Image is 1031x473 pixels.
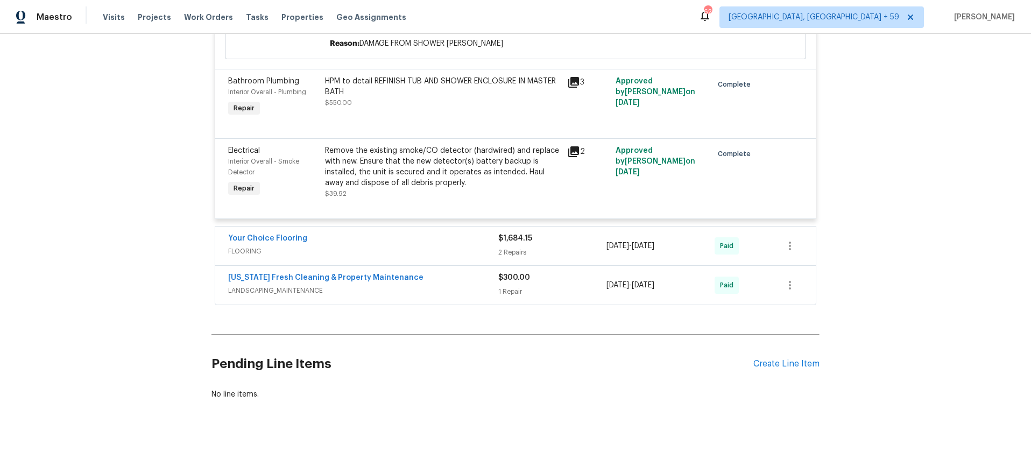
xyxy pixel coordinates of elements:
[228,235,307,242] a: Your Choice Flooring
[325,145,561,188] div: Remove the existing smoke/CO detector (hardwired) and replace with new. Ensure that the new detec...
[616,147,695,176] span: Approved by [PERSON_NAME] on
[498,235,532,242] span: $1,684.15
[498,247,606,258] div: 2 Repairs
[228,158,299,175] span: Interior Overall - Smoke Detector
[567,76,609,89] div: 3
[718,79,755,90] span: Complete
[325,76,561,97] div: HPM to detail REFINISH TUB AND SHOWER ENCLOSURE IN MASTER BATH
[720,280,738,291] span: Paid
[229,103,259,114] span: Repair
[228,285,498,296] span: LANDSCAPING_MAINTENANCE
[138,12,171,23] span: Projects
[616,99,640,107] span: [DATE]
[330,40,359,47] span: Reason:
[228,77,299,85] span: Bathroom Plumbing
[336,12,406,23] span: Geo Assignments
[606,280,654,291] span: -
[359,40,503,47] span: DAMAGE FROM SHOWER [PERSON_NAME]
[281,12,323,23] span: Properties
[753,359,820,369] div: Create Line Item
[184,12,233,23] span: Work Orders
[616,168,640,176] span: [DATE]
[606,281,629,289] span: [DATE]
[246,13,269,21] span: Tasks
[228,89,306,95] span: Interior Overall - Plumbing
[103,12,125,23] span: Visits
[606,242,629,250] span: [DATE]
[211,389,820,400] div: No line items.
[950,12,1015,23] span: [PERSON_NAME]
[720,241,738,251] span: Paid
[325,100,352,106] span: $550.00
[606,241,654,251] span: -
[228,274,423,281] a: [US_STATE] Fresh Cleaning & Property Maintenance
[325,190,347,197] span: $39.92
[498,286,606,297] div: 1 Repair
[704,6,711,17] div: 624
[567,145,609,158] div: 2
[632,281,654,289] span: [DATE]
[498,274,530,281] span: $300.00
[37,12,72,23] span: Maestro
[228,147,260,154] span: Electrical
[632,242,654,250] span: [DATE]
[729,12,899,23] span: [GEOGRAPHIC_DATA], [GEOGRAPHIC_DATA] + 59
[718,149,755,159] span: Complete
[616,77,695,107] span: Approved by [PERSON_NAME] on
[228,246,498,257] span: FLOORING
[211,339,753,389] h2: Pending Line Items
[229,183,259,194] span: Repair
